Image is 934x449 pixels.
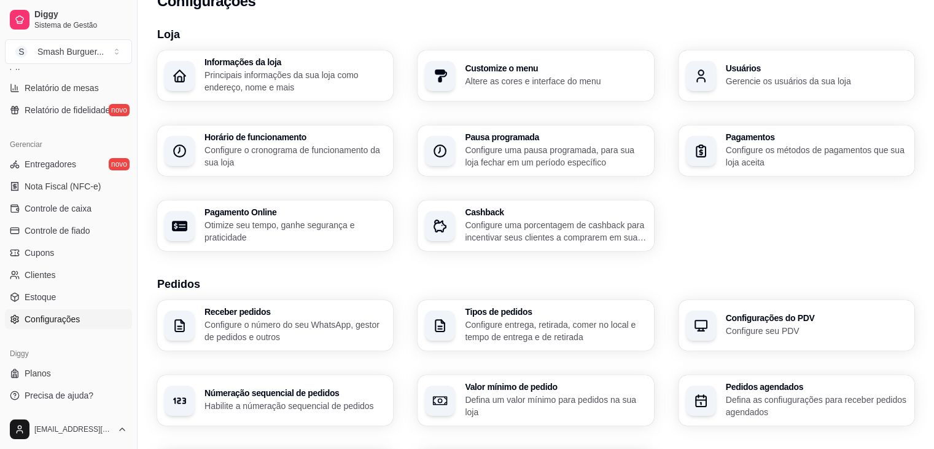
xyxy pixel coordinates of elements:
button: Pagamento OnlineOtimize seu tempo, ganhe segurança e praticidade [157,201,393,251]
button: Valor mínimo de pedidoDefina um valor mínimo para pedidos na sua loja [418,375,653,426]
h3: Valor mínimo de pedido [465,383,646,391]
h3: Pedidos [157,276,914,293]
a: Estoque [5,287,132,307]
p: Principais informações da sua loja como endereço, nome e mais [204,69,386,93]
button: CashbackConfigure uma porcentagem de cashback para incentivar seus clientes a comprarem em sua loja [418,201,653,251]
p: Configure seu PDV [726,325,907,337]
p: Altere as cores e interface do menu [465,75,646,87]
span: Controle de fiado [25,224,90,237]
button: Pedidos agendadosDefina as confiugurações para receber pedidos agendados [679,375,914,426]
p: Configure uma pausa programada, para sua loja fechar em um período específico [465,144,646,169]
h3: Pagamento Online [204,208,386,217]
span: [EMAIL_ADDRESS][DOMAIN_NAME] [34,424,112,434]
h3: Pedidos agendados [726,383,907,391]
span: Nota Fiscal (NFC-e) [25,180,101,193]
a: Nota Fiscal (NFC-e) [5,177,132,196]
p: Configure os métodos de pagamentos que sua loja aceita [726,144,907,169]
button: Informações da lojaPrincipais informações da sua loja como endereço, nome e mais [157,50,393,101]
span: Clientes [25,269,56,281]
h3: Receber pedidos [204,308,386,316]
p: Configure entrega, retirada, comer no local e tempo de entrega e de retirada [465,319,646,343]
a: Cupons [5,243,132,263]
a: Planos [5,364,132,383]
a: Precisa de ajuda? [5,386,132,405]
h3: Númeração sequencial de pedidos [204,389,386,397]
span: Configurações [25,313,80,325]
h3: Pagamentos [726,133,907,141]
p: Otimize seu tempo, ganhe segurança e praticidade [204,219,386,244]
span: Controle de caixa [25,202,91,215]
button: PagamentosConfigure os métodos de pagamentos que sua loja aceita [679,125,914,176]
a: Clientes [5,265,132,285]
button: UsuáriosGerencie os usuários da sua loja [679,50,914,101]
a: Controle de fiado [5,221,132,240]
a: Relatório de fidelidadenovo [5,100,132,120]
h3: Pausa programada [465,133,646,141]
h3: Configurações do PDV [726,314,907,322]
p: Configure uma porcentagem de cashback para incentivar seus clientes a comprarem em sua loja [465,219,646,244]
h3: Usuários [726,64,907,73]
button: Receber pedidosConfigure o número do seu WhatsApp, gestor de pedidos e outros [157,300,393,351]
div: Smash Burguer ... [37,46,104,58]
div: Diggy [5,344,132,364]
h3: Customize o menu [465,64,646,73]
h3: Horário de funcionamento [204,133,386,141]
button: Númeração sequencial de pedidosHabilite a númeração sequencial de pedidos [157,375,393,426]
span: S [15,46,28,58]
a: Controle de caixa [5,199,132,218]
div: Gerenciar [5,135,132,154]
span: Entregadores [25,158,76,170]
a: Configurações [5,309,132,329]
span: Relatório de mesas [25,82,99,94]
button: [EMAIL_ADDRESS][DOMAIN_NAME] [5,415,132,444]
button: Configurações do PDVConfigure seu PDV [679,300,914,351]
a: Relatório de mesas [5,78,132,98]
h3: Tipos de pedidos [465,308,646,316]
button: Select a team [5,39,132,64]
p: Defina um valor mínimo para pedidos na sua loja [465,394,646,418]
h3: Cashback [465,208,646,217]
button: Horário de funcionamentoConfigure o cronograma de funcionamento da sua loja [157,125,393,176]
a: DiggySistema de Gestão [5,5,132,34]
span: Precisa de ajuda? [25,389,93,402]
span: Relatório de fidelidade [25,104,110,116]
p: Configure o número do seu WhatsApp, gestor de pedidos e outros [204,319,386,343]
p: Habilite a númeração sequencial de pedidos [204,400,386,412]
p: Defina as confiugurações para receber pedidos agendados [726,394,907,418]
button: Pausa programadaConfigure uma pausa programada, para sua loja fechar em um período específico [418,125,653,176]
h3: Informações da loja [204,58,386,66]
span: Cupons [25,247,54,259]
p: Gerencie os usuários da sua loja [726,75,907,87]
span: Sistema de Gestão [34,20,127,30]
span: Diggy [34,9,127,20]
button: Customize o menuAltere as cores e interface do menu [418,50,653,101]
p: Configure o cronograma de funcionamento da sua loja [204,144,386,169]
a: Entregadoresnovo [5,154,132,174]
h3: Loja [157,26,914,43]
button: Tipos de pedidosConfigure entrega, retirada, comer no local e tempo de entrega e de retirada [418,300,653,351]
span: Planos [25,367,51,379]
span: Estoque [25,291,56,303]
